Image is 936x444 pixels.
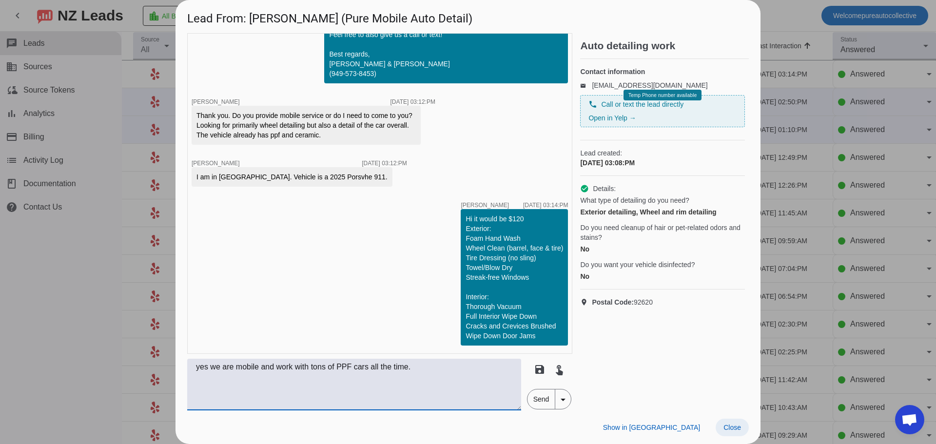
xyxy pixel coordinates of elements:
span: Close [723,424,741,431]
button: Close [716,419,749,436]
a: [EMAIL_ADDRESS][DOMAIN_NAME] [592,81,707,89]
span: [PERSON_NAME] [461,202,509,208]
span: Temp Phone number available [628,93,697,98]
mat-icon: phone [588,100,597,109]
div: Thank you. Do you provide mobile service or do I need to come to you? Looking for primarily wheel... [196,111,416,140]
span: [PERSON_NAME] [192,160,240,167]
span: Show in [GEOGRAPHIC_DATA] [603,424,700,431]
mat-icon: save [534,364,546,375]
h4: Contact information [580,67,745,77]
mat-icon: check_circle [580,184,589,193]
span: Send [527,389,555,409]
mat-icon: email [580,83,592,88]
span: 92620 [592,297,653,307]
div: Hi it would be $120 Exterior: Foam Hand Wash Wheel Clean (barrel, face & tire) Tire Dressing (no ... [466,214,563,341]
div: [DATE] 03:08:PM [580,158,745,168]
span: Do you need cleanup of hair or pet-related odors and stains? [580,223,745,242]
span: [PERSON_NAME] [192,98,240,105]
span: What type of detailing do you need? [580,195,689,205]
div: Exterior detailing, Wheel and rim detailing [580,207,745,217]
div: No [580,244,745,254]
h2: Auto detailing work [580,41,749,51]
span: Do you want your vehicle disinfected? [580,260,695,270]
mat-icon: location_on [580,298,592,306]
div: I am in [GEOGRAPHIC_DATA]. Vehicle is a 2025 Porsvhe 911. [196,172,388,182]
span: Details: [593,184,616,193]
div: [DATE] 03:12:PM [390,99,435,105]
div: No [580,271,745,281]
div: Open chat [895,405,924,434]
span: Call or text the lead directly [601,99,683,109]
a: Open in Yelp → [588,114,636,122]
strong: Postal Code: [592,298,634,306]
div: [DATE] 03:14:PM [523,202,568,208]
div: [DATE] 03:12:PM [362,160,407,166]
mat-icon: arrow_drop_down [557,394,569,405]
button: Show in [GEOGRAPHIC_DATA] [595,419,708,436]
mat-icon: touch_app [553,364,565,375]
span: Lead created: [580,148,745,158]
